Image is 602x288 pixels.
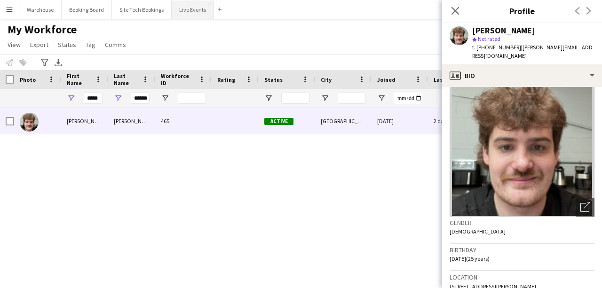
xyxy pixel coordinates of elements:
span: First Name [67,72,91,86]
button: Open Filter Menu [321,94,329,102]
h3: Profile [442,5,602,17]
div: [DATE] [372,108,428,134]
span: Photo [20,76,36,83]
a: Export [26,39,52,51]
div: [PERSON_NAME] [472,26,535,35]
button: Open Filter Menu [377,94,386,102]
input: Joined Filter Input [394,93,422,104]
div: [PERSON_NAME] [61,108,108,134]
span: View [8,40,21,49]
button: Warehouse [19,0,62,19]
button: Site Tech Bookings [112,0,172,19]
input: Last Name Filter Input [131,93,150,104]
div: [GEOGRAPHIC_DATA] [315,108,372,134]
span: Joined [377,76,396,83]
div: Open photos pop-in [576,198,594,217]
input: Status Filter Input [281,93,309,104]
div: Bio [442,64,602,87]
button: Booking Board [62,0,112,19]
input: City Filter Input [338,93,366,104]
button: Open Filter Menu [161,94,169,102]
span: Last job [434,76,455,83]
div: [PERSON_NAME] [108,108,155,134]
a: View [4,39,24,51]
button: Open Filter Menu [67,94,75,102]
button: Open Filter Menu [264,94,273,102]
input: First Name Filter Input [84,93,103,104]
a: Comms [101,39,130,51]
h3: Location [450,273,594,281]
span: Tag [86,40,95,49]
div: 2 days [428,108,484,134]
span: [DATE] (25 years) [450,255,490,262]
span: Not rated [478,35,500,42]
span: Workforce ID [161,72,195,86]
span: Last Name [114,72,138,86]
a: Tag [82,39,99,51]
app-action-btn: Export XLSX [53,57,64,68]
img: James Tillen [20,113,39,132]
span: Export [30,40,48,49]
span: City [321,76,332,83]
span: Active [264,118,293,125]
img: Crew avatar or photo [450,76,594,217]
div: 465 [155,108,212,134]
button: Live Events [172,0,214,19]
span: | [PERSON_NAME][EMAIL_ADDRESS][DOMAIN_NAME] [472,44,593,59]
app-action-btn: Advanced filters [39,57,50,68]
span: Rating [217,76,235,83]
span: [DEMOGRAPHIC_DATA] [450,228,506,235]
span: Status [264,76,283,83]
span: Status [58,40,76,49]
span: Comms [105,40,126,49]
a: Status [54,39,80,51]
input: Workforce ID Filter Input [178,93,206,104]
h3: Gender [450,218,594,227]
h3: Birthday [450,246,594,254]
span: My Workforce [8,23,77,37]
span: t. [PHONE_NUMBER] [472,44,521,51]
button: Open Filter Menu [114,94,122,102]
